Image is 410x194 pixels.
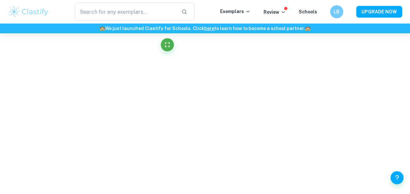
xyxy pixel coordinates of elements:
span: 🏫 [305,26,311,31]
p: Review [264,8,286,16]
p: Exemplars [220,8,251,15]
button: Help and Feedback [390,171,403,184]
h6: LB [333,8,341,15]
button: UPGRADE NOW [356,6,402,18]
input: Search for any exemplars... [75,3,176,21]
button: LB [330,5,343,18]
img: Clastify logo [8,5,49,18]
a: here [204,26,214,31]
a: Schools [299,9,317,14]
span: 🏫 [99,26,105,31]
h6: We just launched Clastify for Schools. Click to learn how to become a school partner. [1,25,409,32]
button: Fullscreen [161,38,174,51]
